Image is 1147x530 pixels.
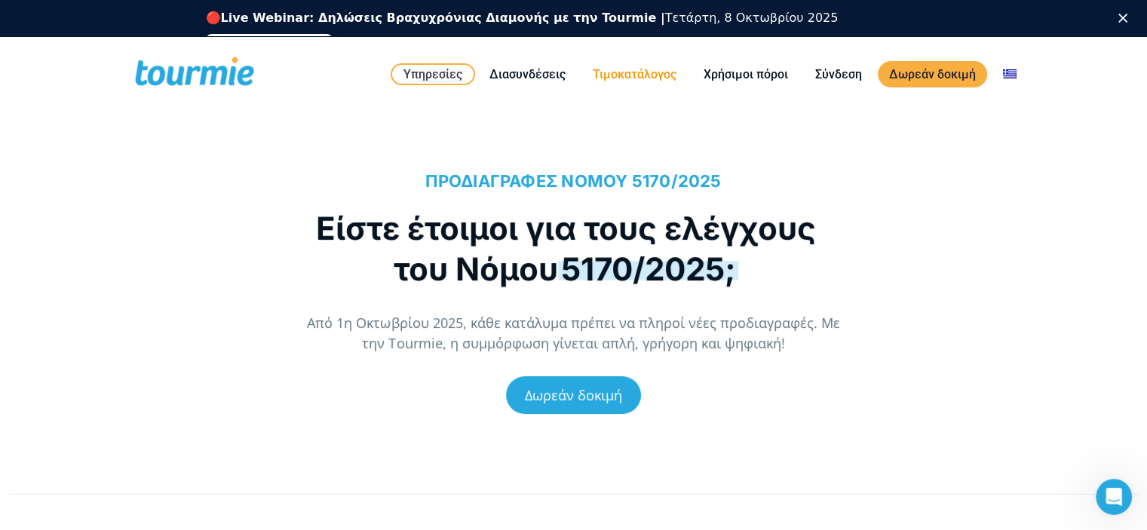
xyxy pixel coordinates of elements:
[300,313,847,354] p: Από 1η Οκτωβρίου 2025, κάθε κατάλυμα πρέπει να πληροί νέες προδιαγραφές. Με την Tourmie, η συμμόρ...
[300,208,832,290] h1: Είστε έτοιμοι για τους ελέγχους του Νόμου
[804,65,873,84] a: Σύνδεση
[558,250,738,288] span: 5170/2025;
[206,34,333,52] a: Εγγραφείτε δωρεάν
[878,61,987,87] a: Δωρεάν δοκιμή
[1096,479,1132,515] iframe: Intercom live chat
[692,65,799,84] a: Χρήσιμοι πόροι
[478,65,577,84] a: Διασυνδέσεις
[425,171,721,191] span: ΠΡΟΔΙΑΓΡΑΦΕΣ ΝΟΜΟΥ 5170/2025
[221,11,665,25] b: Live Webinar: Δηλώσεις Βραχυχρόνιας Διαμονής με την Tourmie |
[506,376,641,414] a: Δωρεάν δοκιμή
[1118,14,1133,23] div: Κλείσιμο
[581,65,688,84] a: Τιμοκατάλογος
[206,11,839,26] div: 🔴 Τετάρτη, 8 Οκτωβρίου 2025
[391,63,475,85] a: Υπηρεσίες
